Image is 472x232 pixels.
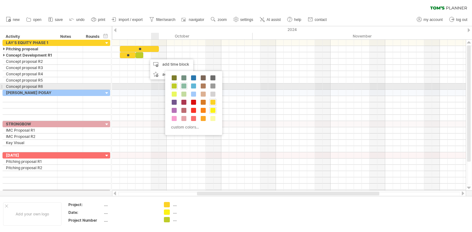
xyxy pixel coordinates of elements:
a: filter/search [148,16,177,24]
a: navigator [180,16,206,24]
div: .... [173,202,207,207]
a: zoom [209,16,229,24]
span: undo [76,18,85,22]
a: import / export [110,16,145,24]
span: save [55,18,63,22]
span: my account [424,18,443,22]
div: LAY'S EQUITY PHASE 1 [6,40,54,46]
span: contact [315,18,327,22]
div: Concept Development R1 [6,52,54,58]
span: new [13,18,20,22]
div: IMC Proposal R1 [6,127,54,133]
div: Project: [68,202,103,207]
a: log out [448,16,469,24]
div: .... [104,210,156,215]
span: log out [456,18,467,22]
div: Concept proposal R6 [6,83,54,89]
span: print [98,18,105,22]
a: settings [232,16,255,24]
a: undo [68,16,86,24]
span: zoom [218,18,227,22]
a: contact [306,16,329,24]
div: Concept proposal R2 [6,58,54,64]
div: Key Visual [6,140,54,146]
a: help [286,16,303,24]
div: Notes [60,33,79,40]
div: add time block [150,59,193,69]
div: Rounds [86,33,100,40]
a: open [25,16,43,24]
div: Pitching proposal [6,46,54,52]
span: open [33,18,42,22]
div: .... [173,217,207,222]
span: settings [240,18,253,22]
span: filter/search [156,18,175,22]
a: new [4,16,22,24]
div: Add your own logo [3,202,61,226]
span: navigator [189,18,204,22]
div: Activity [6,33,54,40]
div: add icon [150,69,193,79]
div: Project Number [68,218,103,223]
span: import / export [119,18,143,22]
a: AI assist [258,16,283,24]
div: Concept proposal R4 [6,71,54,77]
div: [DATE] [6,152,54,158]
div: custom colors... [168,123,217,131]
div: .... [173,209,207,215]
div: [PERSON_NAME] POSAY [6,90,54,96]
a: save [47,16,65,24]
div: Pitching proposal R1 [6,159,54,164]
div: STRONGBOW [6,121,54,127]
div: Date: [68,210,103,215]
div: Concept proposal R5 [6,77,54,83]
div: October 2024 [11,33,253,39]
div: Concept proposal R3 [6,65,54,71]
div: IMC Proposal R2 [6,134,54,139]
a: my account [415,16,445,24]
a: print [90,16,107,24]
div: .... [104,202,156,207]
span: AI assist [267,18,281,22]
div: .... [104,218,156,223]
span: help [294,18,301,22]
div: Pitching proposal R2 [6,165,54,171]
